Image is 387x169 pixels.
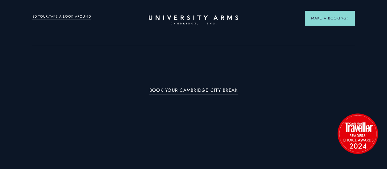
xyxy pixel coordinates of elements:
[149,88,238,95] a: BOOK YOUR CAMBRIDGE CITY BREAK
[149,15,238,25] a: Home
[335,110,381,157] img: image-2524eff8f0c5d55edbf694693304c4387916dea5-1501x1501-png
[305,11,355,26] button: Make a BookingArrow icon
[347,17,349,19] img: Arrow icon
[311,15,349,21] span: Make a Booking
[32,14,91,19] a: 3D TOUR:TAKE A LOOK AROUND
